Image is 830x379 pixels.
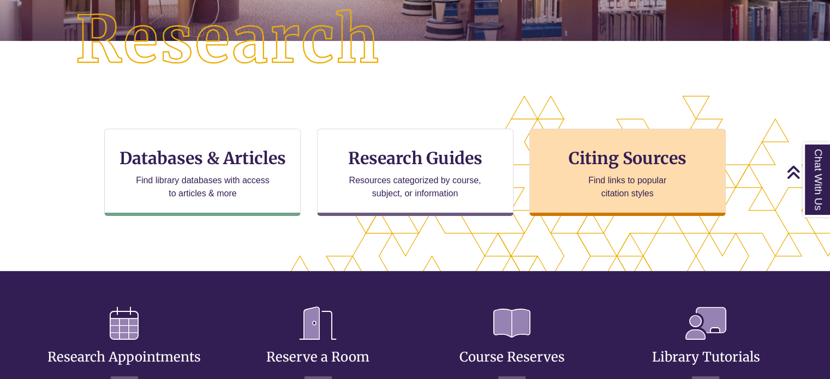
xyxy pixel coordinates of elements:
[561,148,694,169] h3: Citing Sources
[574,174,680,200] p: Find links to popular citation styles
[344,174,486,200] p: Resources categorized by course, subject, or information
[47,322,201,365] a: Research Appointments
[786,165,827,179] a: Back to Top
[459,322,565,365] a: Course Reserves
[529,129,726,216] a: Citing Sources Find links to popular citation styles
[132,174,274,200] p: Find library databases with access to articles & more
[266,322,369,365] a: Reserve a Room
[317,129,513,216] a: Research Guides Resources categorized by course, subject, or information
[104,129,301,216] a: Databases & Articles Find library databases with access to articles & more
[114,148,291,169] h3: Databases & Articles
[652,322,760,365] a: Library Tutorials
[326,148,504,169] h3: Research Guides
